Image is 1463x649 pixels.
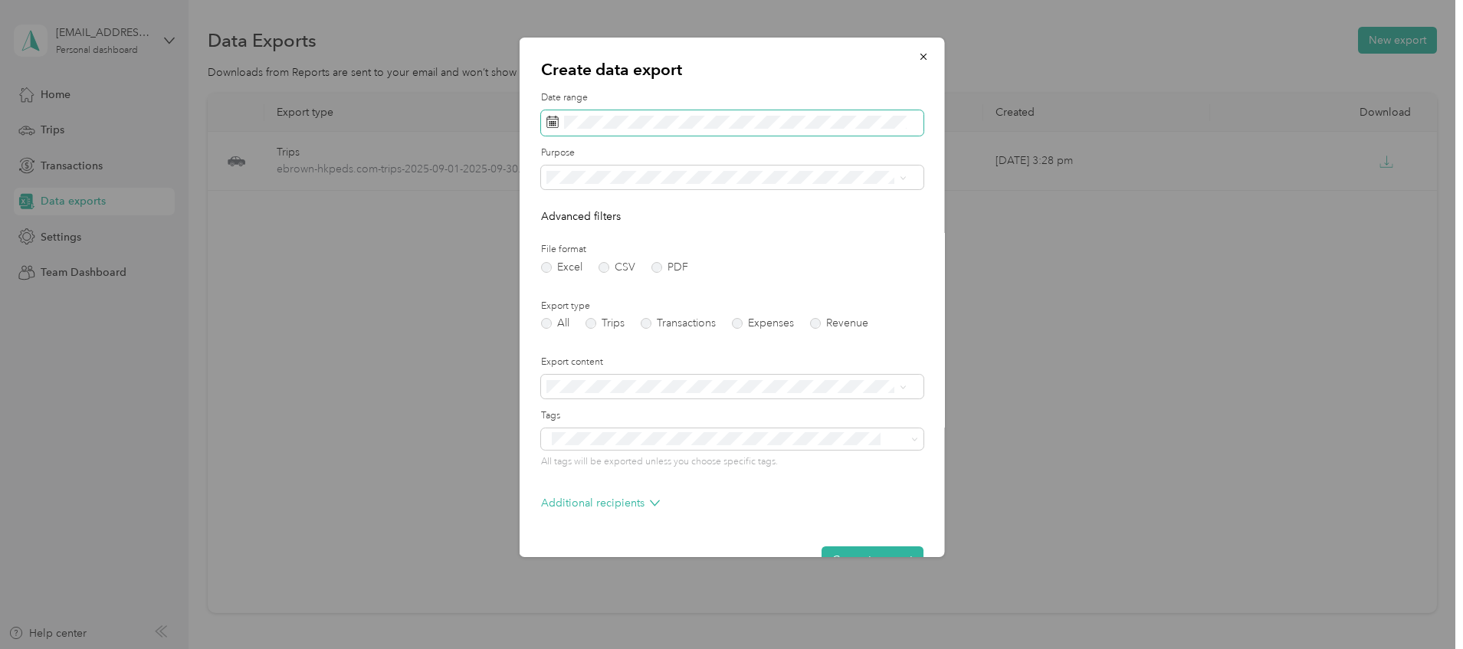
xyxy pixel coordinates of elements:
[540,243,923,257] label: File format
[540,91,923,105] label: Date range
[598,262,635,273] label: CSV
[1377,563,1463,649] iframe: Everlance-gr Chat Button Frame
[540,455,923,469] p: All tags will be exported unless you choose specific tags.
[540,146,923,160] label: Purpose
[540,318,569,329] label: All
[809,318,868,329] label: Revenue
[540,495,659,511] p: Additional recipients
[640,318,715,329] label: Transactions
[731,318,793,329] label: Expenses
[540,409,923,423] label: Tags
[651,262,687,273] label: PDF
[821,546,923,573] button: Generate export
[540,208,923,225] p: Advanced filters
[540,300,923,313] label: Export type
[540,59,923,80] p: Create data export
[540,356,923,369] label: Export content
[585,318,624,329] label: Trips
[540,262,582,273] label: Excel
